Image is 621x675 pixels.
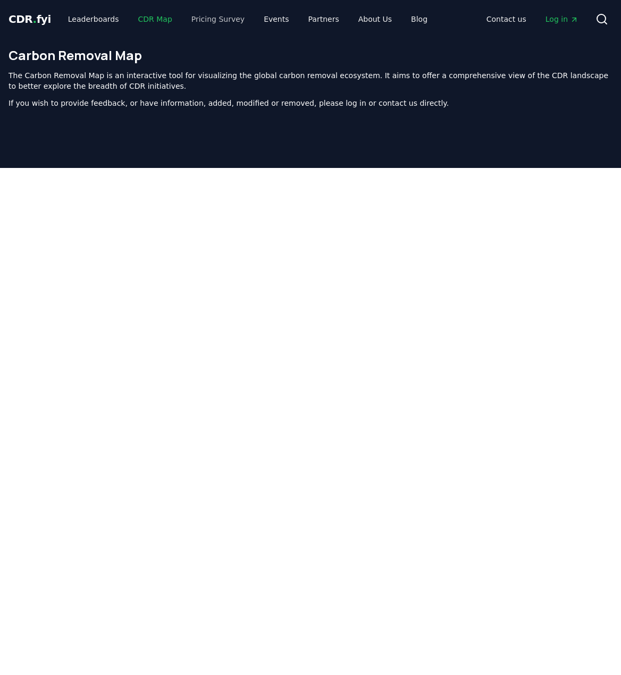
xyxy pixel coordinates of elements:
p: If you wish to provide feedback, or have information, added, modified or removed, please log in o... [9,98,612,108]
a: About Us [350,10,400,29]
p: The Carbon Removal Map is an interactive tool for visualizing the global carbon removal ecosystem... [9,70,612,91]
a: Pricing Survey [183,10,253,29]
nav: Main [60,10,436,29]
span: . [33,13,37,26]
span: Log in [546,14,578,24]
a: Contact us [478,10,535,29]
nav: Main [478,10,587,29]
a: CDR.fyi [9,12,51,27]
span: CDR fyi [9,13,51,26]
a: Partners [300,10,348,29]
h1: Carbon Removal Map [9,47,612,64]
a: CDR Map [130,10,181,29]
a: Leaderboards [60,10,128,29]
a: Events [255,10,297,29]
a: Blog [402,10,436,29]
a: Log in [537,10,587,29]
